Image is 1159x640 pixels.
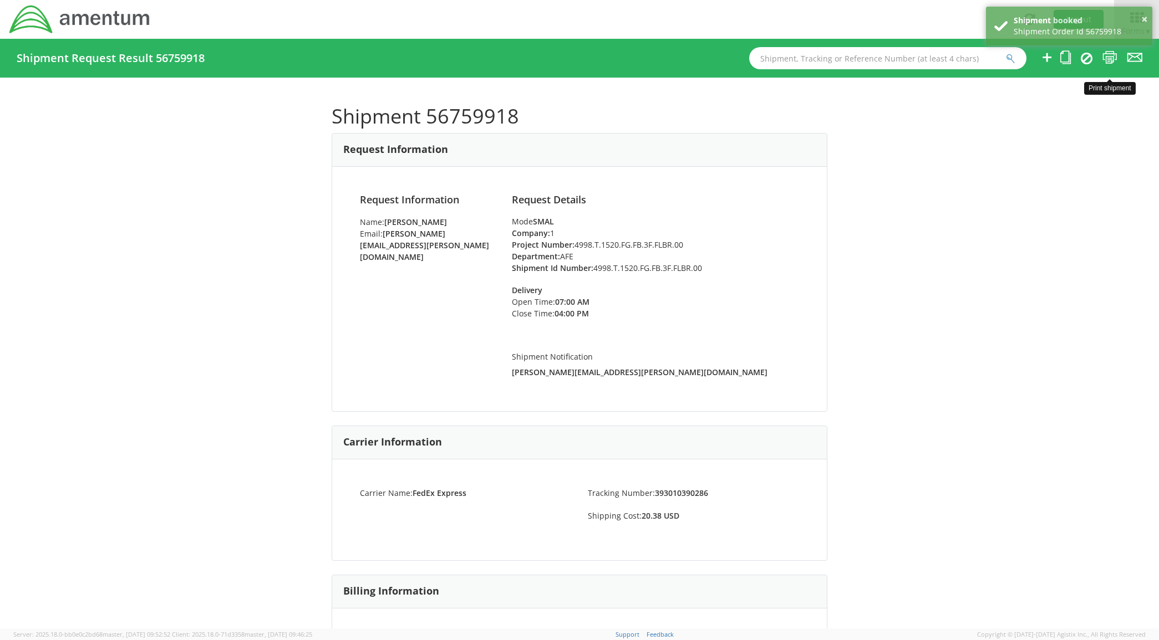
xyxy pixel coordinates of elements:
[343,437,442,448] h3: Carrier Information
[749,47,1026,69] input: Shipment, Tracking or Reference Number (at least 4 chars)
[512,262,799,274] li: 4998.T.1520.FG.FB.3F.FLBR.00
[413,488,466,498] strong: FedEx Express
[360,216,495,228] li: Name:
[384,217,447,227] strong: [PERSON_NAME]
[17,52,205,64] h4: Shipment Request Result 56759918
[8,4,151,35] img: dyn-intl-logo-049831509241104b2a82.png
[1014,15,1144,26] div: Shipment booked
[579,487,807,499] li: Tracking Number:
[13,630,170,638] span: Server: 2025.18.0-bb0e0c2bd68
[360,228,489,262] strong: [PERSON_NAME][EMAIL_ADDRESS][PERSON_NAME][DOMAIN_NAME]
[512,308,623,319] li: Close Time:
[555,308,589,319] strong: 04:00 PM
[360,228,495,263] li: Email:
[555,296,589,307] strong: 07:00 AM
[512,285,542,295] strong: Delivery
[1014,26,1144,37] div: Shipment Order Id 56759918
[512,263,593,273] strong: Shipment Id Number:
[352,487,579,499] li: Carrier Name:
[332,105,827,127] h1: Shipment 56759918
[172,630,312,638] span: Client: 2025.18.0-71d3358
[343,144,448,155] h3: Request Information
[533,216,554,227] strong: SMAL
[642,510,679,521] strong: 20.38 USD
[512,239,575,250] strong: Project Number:
[1141,12,1147,28] button: ×
[512,227,799,239] li: 1
[512,352,799,361] h5: Shipment Notification
[512,228,550,238] strong: Company:
[647,630,674,638] a: Feedback
[512,239,799,250] li: 4998.T.1520.FG.FB.3F.FLBR.00
[616,630,639,638] a: Support
[655,488,708,498] strong: 393010390286
[512,296,623,308] li: Open Time:
[512,216,799,227] div: Mode
[512,367,767,377] strong: [PERSON_NAME][EMAIL_ADDRESS][PERSON_NAME][DOMAIN_NAME]
[579,510,807,521] li: Shipping Cost:
[512,251,560,262] strong: Department:
[103,630,170,638] span: master, [DATE] 09:52:52
[1084,82,1136,95] div: Print shipment
[343,586,439,597] h3: Billing Information
[245,630,312,638] span: master, [DATE] 09:46:25
[512,250,799,262] li: AFE
[977,630,1146,639] span: Copyright © [DATE]-[DATE] Agistix Inc., All Rights Reserved
[360,194,495,206] h4: Request Information
[512,194,799,206] h4: Request Details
